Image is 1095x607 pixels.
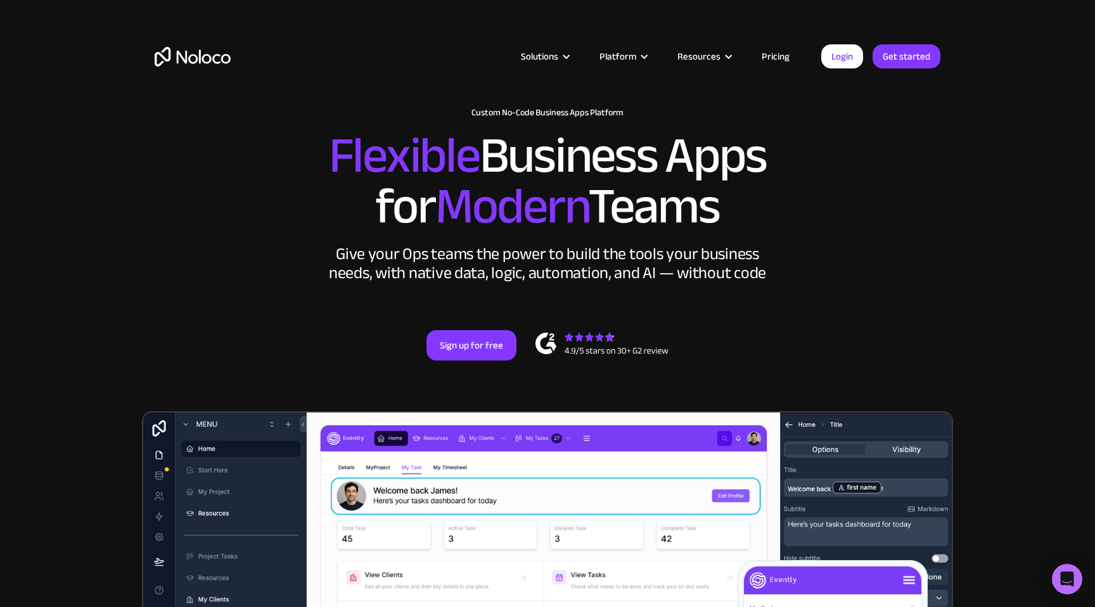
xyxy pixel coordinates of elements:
[662,48,746,65] div: Resources
[677,48,720,65] div: Resources
[155,131,940,232] h2: Business Apps for Teams
[426,330,516,361] a: Sign up for free
[746,48,805,65] a: Pricing
[329,108,480,203] span: Flexible
[1052,564,1082,594] div: Open Intercom Messenger
[584,48,662,65] div: Platform
[155,47,231,67] a: home
[505,48,584,65] div: Solutions
[521,48,558,65] div: Solutions
[599,48,636,65] div: Platform
[435,159,588,253] span: Modern
[821,44,863,68] a: Login
[326,245,769,283] div: Give your Ops teams the power to build the tools your business needs, with native data, logic, au...
[873,44,940,68] a: Get started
